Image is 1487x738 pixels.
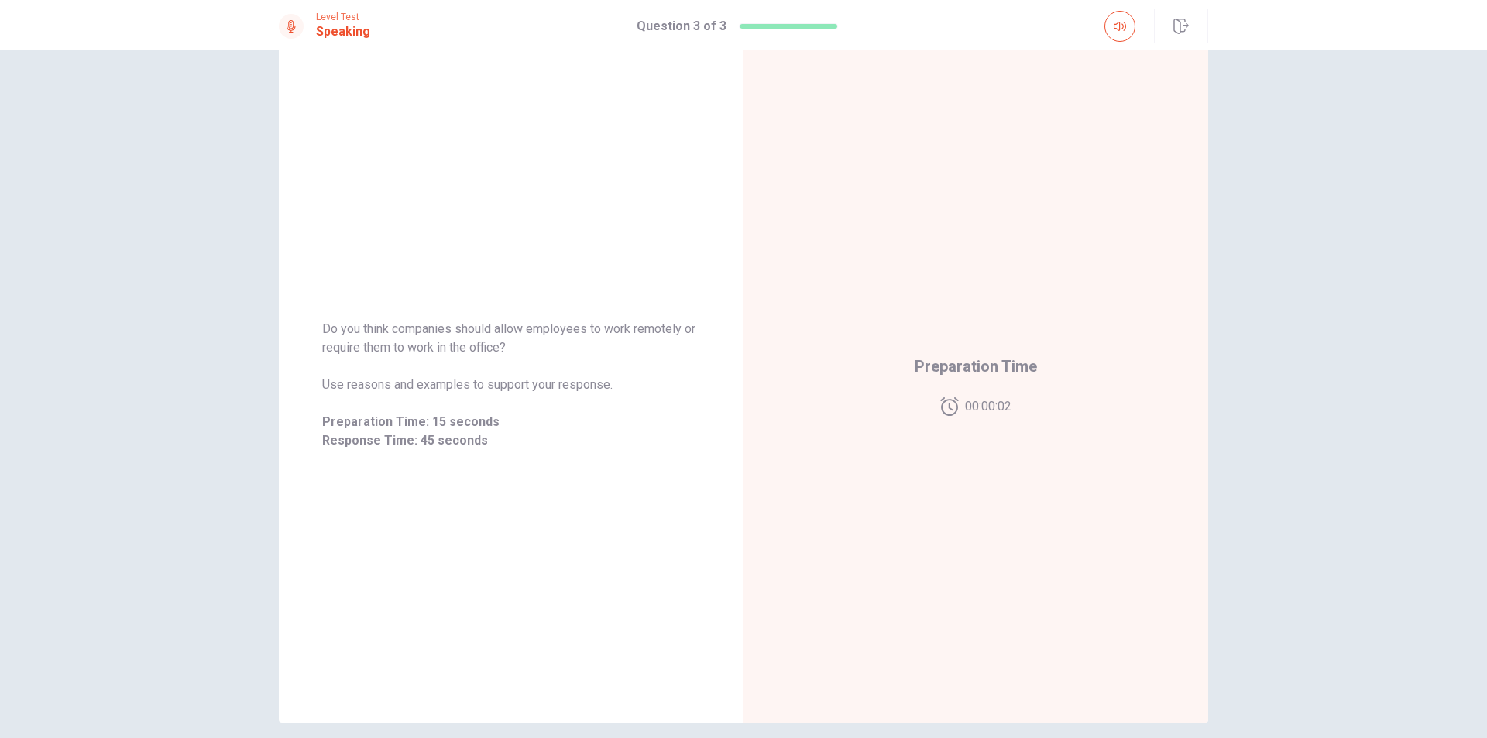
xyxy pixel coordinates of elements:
[637,17,726,36] h1: Question 3 of 3
[316,22,370,41] h1: Speaking
[965,397,1011,416] span: 00:00:02
[322,431,700,450] span: Response Time: 45 seconds
[915,354,1037,379] span: Preparation Time
[322,320,700,357] span: Do you think companies should allow employees to work remotely or require them to work in the off...
[322,413,700,431] span: Preparation Time: 15 seconds
[316,12,370,22] span: Level Test
[322,376,700,394] span: Use reasons and examples to support your response.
